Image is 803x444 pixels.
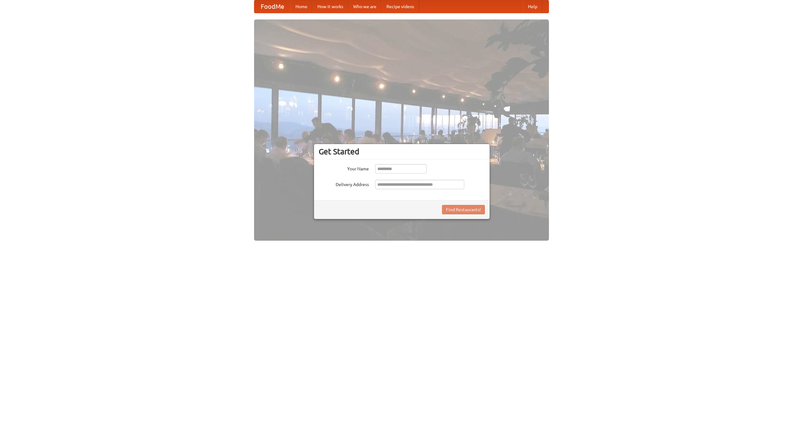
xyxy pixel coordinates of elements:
a: How it works [312,0,348,13]
a: Help [523,0,542,13]
h3: Get Started [319,147,485,156]
a: Who we are [348,0,381,13]
label: Delivery Address [319,180,369,188]
a: Home [290,0,312,13]
button: Find Restaurants! [442,205,485,214]
a: FoodMe [254,0,290,13]
a: Recipe videos [381,0,419,13]
label: Your Name [319,164,369,172]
